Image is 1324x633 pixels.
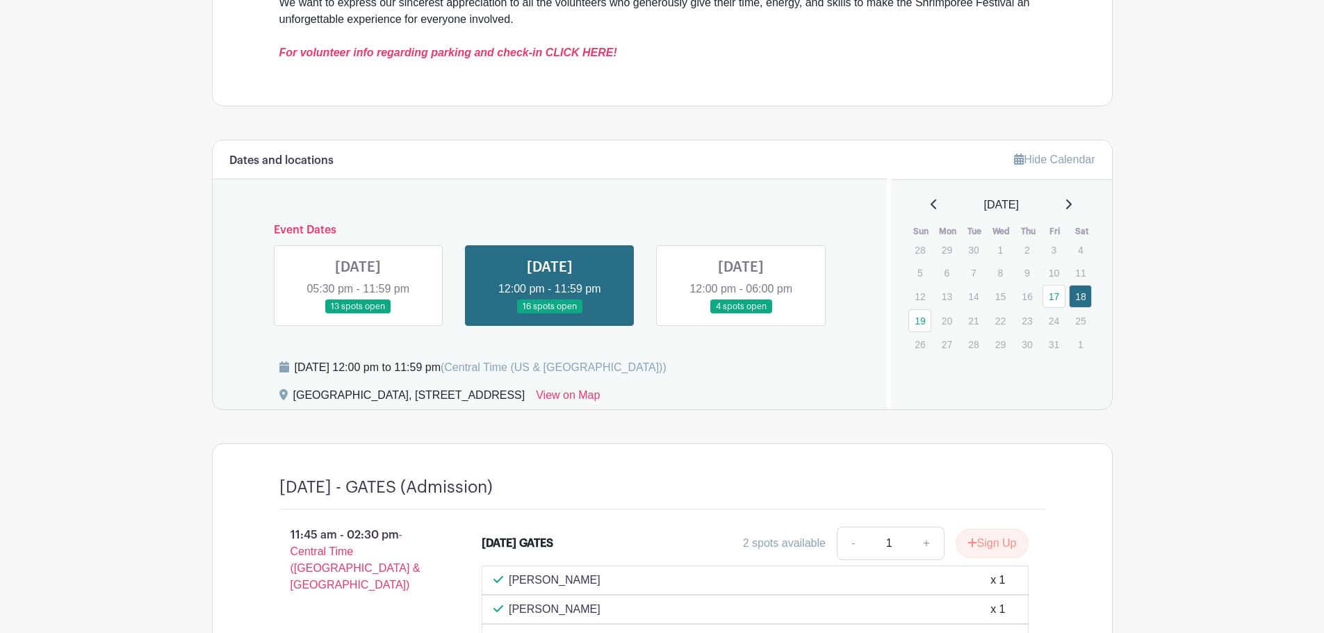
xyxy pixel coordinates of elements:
[1069,334,1092,355] p: 1
[1015,262,1038,283] p: 9
[295,359,667,376] div: [DATE] 12:00 pm to 11:59 pm
[989,262,1012,283] p: 8
[935,262,958,283] p: 6
[257,521,460,599] p: 11:45 am - 02:30 pm
[263,224,837,237] h6: Event Dates
[935,224,962,238] th: Mon
[279,477,493,498] h4: [DATE] - GATES (Admission)
[990,572,1005,589] div: x 1
[837,527,869,560] a: -
[1043,334,1065,355] p: 31
[482,535,553,552] div: [DATE] GATES
[956,529,1029,558] button: Sign Up
[1015,310,1038,331] p: 23
[935,334,958,355] p: 27
[909,527,944,560] a: +
[962,334,985,355] p: 28
[988,224,1015,238] th: Wed
[962,262,985,283] p: 7
[989,334,1012,355] p: 29
[962,239,985,261] p: 30
[935,310,958,331] p: 20
[962,310,985,331] p: 21
[908,286,931,307] p: 12
[509,601,600,618] p: [PERSON_NAME]
[1043,239,1065,261] p: 3
[293,387,525,409] div: [GEOGRAPHIC_DATA], [STREET_ADDRESS]
[1015,286,1038,307] p: 16
[990,601,1005,618] div: x 1
[908,224,935,238] th: Sun
[962,286,985,307] p: 14
[1042,224,1069,238] th: Fri
[908,239,931,261] p: 28
[908,262,931,283] p: 5
[1068,224,1095,238] th: Sat
[509,572,600,589] p: [PERSON_NAME]
[1069,285,1092,308] a: 18
[961,224,988,238] th: Tue
[989,310,1012,331] p: 22
[1069,239,1092,261] p: 4
[1069,262,1092,283] p: 11
[536,387,600,409] a: View on Map
[1014,154,1095,165] a: Hide Calendar
[743,535,826,552] div: 2 spots available
[441,361,667,373] span: (Central Time (US & [GEOGRAPHIC_DATA]))
[1069,310,1092,331] p: 25
[935,239,958,261] p: 29
[1015,334,1038,355] p: 30
[279,47,617,58] a: For volunteer info regarding parking and check-in CLICK HERE!
[1043,262,1065,283] p: 10
[935,286,958,307] p: 13
[1043,285,1065,308] a: 17
[229,154,334,167] h6: Dates and locations
[908,334,931,355] p: 26
[1015,239,1038,261] p: 2
[989,239,1012,261] p: 1
[1015,224,1042,238] th: Thu
[1043,310,1065,331] p: 24
[291,529,420,591] span: - Central Time ([GEOGRAPHIC_DATA] & [GEOGRAPHIC_DATA])
[908,309,931,332] a: 19
[989,286,1012,307] p: 15
[984,197,1019,213] span: [DATE]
